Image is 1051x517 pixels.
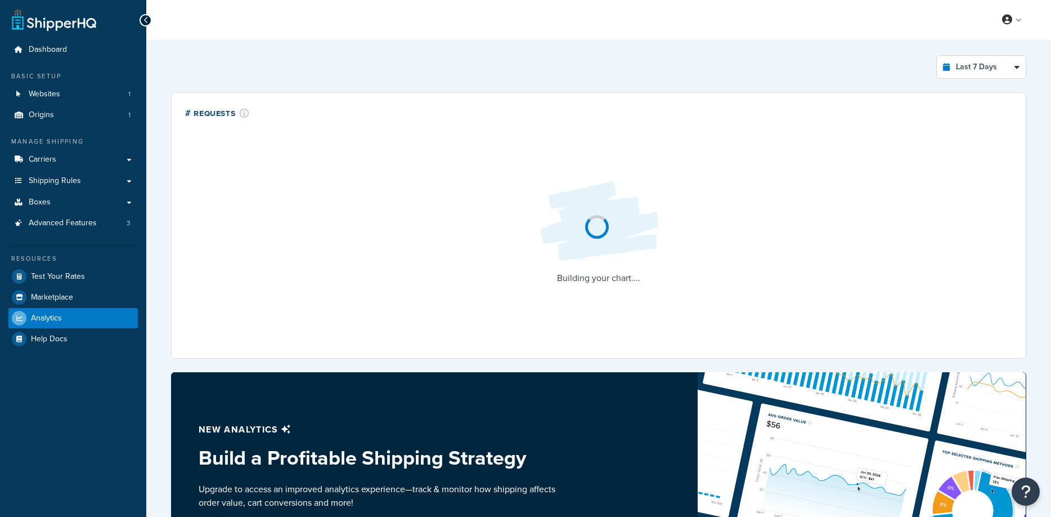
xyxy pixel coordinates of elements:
span: 3 [127,219,131,228]
span: Origins [29,110,54,120]
a: Dashboard [8,39,138,60]
a: Websites1 [8,84,138,105]
span: Analytics [31,314,62,323]
span: Shipping Rules [29,176,81,186]
li: Websites [8,84,138,105]
span: Dashboard [29,45,67,55]
a: Help Docs [8,329,138,349]
a: Advanced Features3 [8,213,138,234]
button: Open Resource Center [1012,478,1040,506]
a: Analytics [8,308,138,328]
h3: Build a Profitable Shipping Strategy [199,447,572,469]
div: # Requests [185,106,249,119]
span: Help Docs [31,335,68,344]
a: Boxes [8,192,138,213]
a: Origins1 [8,105,138,126]
a: Marketplace [8,287,138,307]
p: New analytics [199,422,572,438]
span: Marketplace [31,293,73,302]
span: Advanced Features [29,219,97,228]
p: Building your chart.... [531,270,666,286]
span: Carriers [29,155,56,164]
a: Test Your Rates [8,266,138,287]
span: 1 [128,90,131,99]
img: Loading... [531,172,666,270]
a: Shipping Rules [8,171,138,191]
span: Boxes [29,198,51,207]
a: Carriers [8,149,138,170]
div: Resources [8,254,138,264]
span: Websites [29,90,60,99]
div: Manage Shipping [8,137,138,146]
div: Basic Setup [8,72,138,81]
li: Advanced Features [8,213,138,234]
span: 1 [128,110,131,120]
p: Upgrade to access an improved analytics experience—track & monitor how shipping affects order val... [199,483,572,510]
li: Origins [8,105,138,126]
span: Test Your Rates [31,272,85,282]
